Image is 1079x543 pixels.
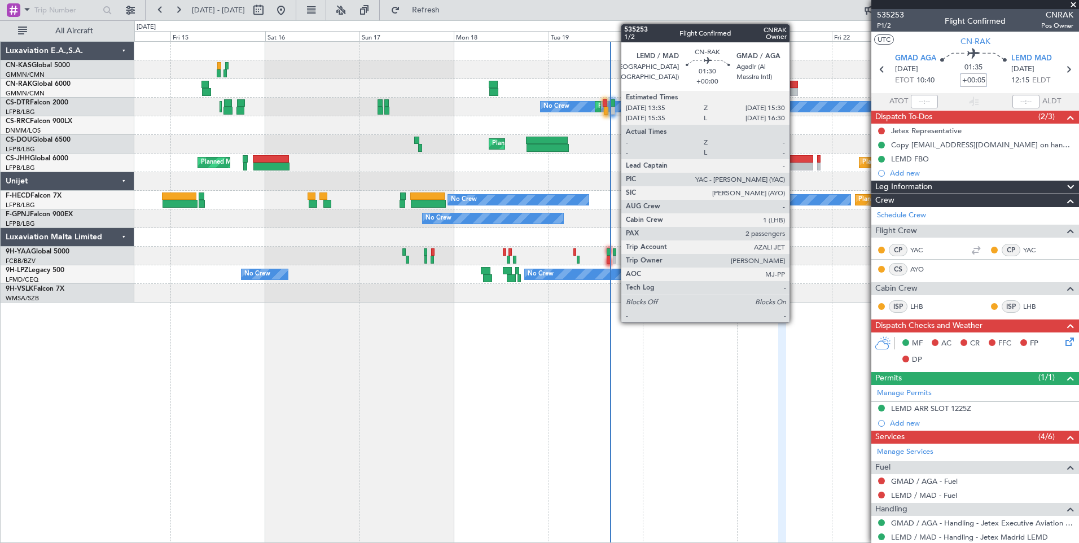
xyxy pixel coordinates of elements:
[895,75,914,86] span: ETOT
[643,31,737,41] div: Wed 20
[941,338,951,349] span: AC
[875,181,932,194] span: Leg Information
[910,301,936,312] a: LHB
[6,71,45,79] a: GMMN/CMN
[6,220,35,228] a: LFPB/LBG
[6,286,64,292] a: 9H-VSLKFalcon 7X
[916,75,935,86] span: 10:40
[1038,431,1055,443] span: (4/6)
[1011,64,1034,75] span: [DATE]
[34,2,99,19] input: Trip Number
[891,140,1073,150] div: Copy [EMAIL_ADDRESS][DOMAIN_NAME] on handling requests
[426,210,451,227] div: No Crew
[862,154,1040,171] div: Planned Maint [GEOGRAPHIC_DATA] ([GEOGRAPHIC_DATA])
[875,503,907,516] span: Handling
[6,99,68,106] a: CS-DTRFalcon 2000
[265,31,359,41] div: Sat 16
[1038,371,1055,383] span: (1/1)
[549,31,643,41] div: Tue 19
[895,64,918,75] span: [DATE]
[201,154,379,171] div: Planned Maint [GEOGRAPHIC_DATA] ([GEOGRAPHIC_DATA])
[528,266,554,283] div: No Crew
[6,62,32,69] span: CN-KAS
[244,266,270,283] div: No Crew
[6,118,72,125] a: CS-RRCFalcon 900LX
[170,31,265,41] div: Fri 15
[6,137,32,143] span: CS-DOU
[6,192,62,199] a: F-HECDFalcon 7X
[889,244,907,256] div: CP
[137,23,156,32] div: [DATE]
[889,263,907,275] div: CS
[1011,53,1052,64] span: LEMD MAD
[875,431,905,444] span: Services
[6,108,35,116] a: LFPB/LBG
[875,225,917,238] span: Flight Crew
[6,275,38,284] a: LFMD/CEQ
[6,286,33,292] span: 9H-VSLK
[889,300,907,313] div: ISP
[912,338,923,349] span: MF
[6,248,69,255] a: 9H-YAAGlobal 5000
[6,267,28,274] span: 9H-LPZ
[1030,338,1038,349] span: FP
[960,36,990,47] span: CN-RAK
[6,201,35,209] a: LFPB/LBG
[6,118,30,125] span: CS-RRC
[875,194,894,207] span: Crew
[877,9,904,21] span: 535253
[875,319,982,332] span: Dispatch Checks and Weather
[1041,9,1073,21] span: CNRAK
[492,135,670,152] div: Planned Maint [GEOGRAPHIC_DATA] ([GEOGRAPHIC_DATA])
[891,476,958,486] a: GMAD / AGA - Fuel
[6,257,36,265] a: FCBB/BZV
[891,154,929,164] div: LEMD FBO
[543,98,569,115] div: No Crew
[451,191,477,208] div: No Crew
[877,210,926,221] a: Schedule Crew
[454,31,548,41] div: Mon 18
[891,126,962,135] div: Jetex Representative
[877,446,933,458] a: Manage Services
[6,145,35,154] a: LFPB/LBG
[6,89,45,98] a: GMMN/CMN
[665,117,843,134] div: Planned Maint [GEOGRAPHIC_DATA] ([GEOGRAPHIC_DATA])
[6,62,70,69] a: CN-KASGlobal 5000
[877,388,932,399] a: Manage Permits
[874,34,894,45] button: UTC
[6,192,30,199] span: F-HECD
[895,53,936,64] span: GMAD AGA
[6,164,35,172] a: LFPB/LBG
[12,22,122,40] button: All Aircraft
[1038,111,1055,122] span: (2/3)
[29,27,119,35] span: All Aircraft
[6,211,73,218] a: F-GPNJFalcon 900EX
[875,282,918,295] span: Cabin Crew
[891,491,957,500] a: LEMD / MAD - Fuel
[889,96,908,107] span: ATOT
[858,191,1036,208] div: Planned Maint [GEOGRAPHIC_DATA] ([GEOGRAPHIC_DATA])
[713,191,739,208] div: No Crew
[910,264,936,274] a: AYO
[875,461,891,474] span: Fuel
[6,126,41,135] a: DNMM/LOS
[385,1,453,19] button: Refresh
[1042,96,1061,107] span: ALDT
[964,62,982,73] span: 01:35
[1002,244,1020,256] div: CP
[1023,301,1049,312] a: LHB
[402,6,450,14] span: Refresh
[359,31,454,41] div: Sun 17
[6,248,31,255] span: 9H-YAA
[1011,75,1029,86] span: 12:15
[737,31,831,41] div: Thu 21
[685,210,876,227] div: AOG Maint Hyères ([GEOGRAPHIC_DATA]-[GEOGRAPHIC_DATA])
[1002,300,1020,313] div: ISP
[891,532,1048,542] a: LEMD / MAD - Handling - Jetex Madrid LEMD
[875,372,902,385] span: Permits
[1041,21,1073,30] span: Pos Owner
[6,294,39,303] a: WMSA/SZB
[910,245,936,255] a: YAC
[890,418,1073,428] div: Add new
[6,81,32,87] span: CN-RAK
